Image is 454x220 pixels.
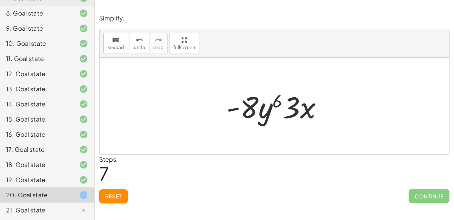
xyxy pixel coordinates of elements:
div: 19. Goal state [6,175,67,184]
div: 8. Goal state [6,9,67,18]
i: Task finished and correct. [79,24,88,33]
span: keypad [107,45,124,50]
i: Task started. [79,190,88,200]
div: 14. Goal state [6,100,67,109]
i: redo [155,36,162,45]
div: 13. Goal state [6,84,67,94]
i: Task finished and correct. [79,175,88,184]
i: Task finished and correct. [79,145,88,154]
i: Task finished and correct. [79,54,88,63]
button: redoredo [149,33,168,53]
span: 7 [99,162,109,185]
label: Steps: [99,155,118,163]
i: Task finished and correct. [79,9,88,18]
button: fullscreen [169,33,199,53]
span: Reset [105,193,122,200]
button: undoundo [130,33,149,53]
i: Task finished and correct. [79,39,88,48]
div: 12. Goal state [6,69,67,78]
i: undo [136,36,143,45]
div: 11. Goal state [6,54,67,63]
div: 17. Goal state [6,145,67,154]
i: Task not started. [79,206,88,215]
i: Task finished and correct. [79,115,88,124]
span: redo [153,45,163,50]
i: Task finished and correct. [79,130,88,139]
div: 15. Goal state [6,115,67,124]
i: keyboard [112,36,119,45]
div: 16. Goal state [6,130,67,139]
button: Reset [99,189,128,203]
span: undo [134,45,145,50]
div: 21. Goal state [6,206,67,215]
div: 10. Goal state [6,39,67,48]
button: keyboardkeypad [103,33,128,53]
i: Task finished and correct. [79,69,88,78]
i: Task finished and correct. [79,160,88,169]
div: 20. Goal state [6,190,67,200]
i: Task finished and correct. [79,84,88,94]
p: Simplify. [99,14,449,23]
div: 18. Goal state [6,160,67,169]
div: 9. Goal state [6,24,67,33]
span: fullscreen [173,45,195,50]
i: Task finished and correct. [79,100,88,109]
